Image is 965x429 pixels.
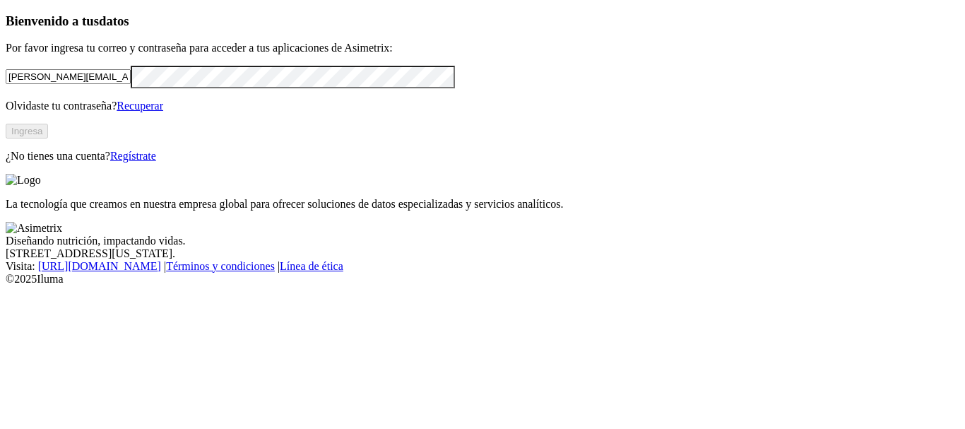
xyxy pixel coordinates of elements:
[6,235,959,247] div: Diseñando nutrición, impactando vidas.
[6,69,131,84] input: Tu correo
[6,273,959,286] div: © 2025 Iluma
[6,198,959,211] p: La tecnología que creamos en nuestra empresa global para ofrecer soluciones de datos especializad...
[280,260,343,272] a: Línea de ética
[6,222,62,235] img: Asimetrix
[6,174,41,187] img: Logo
[38,260,161,272] a: [URL][DOMAIN_NAME]
[6,100,959,112] p: Olvidaste tu contraseña?
[6,13,959,29] h3: Bienvenido a tus
[6,42,959,54] p: Por favor ingresa tu correo y contraseña para acceder a tus aplicaciones de Asimetrix:
[110,150,156,162] a: Regístrate
[117,100,163,112] a: Recuperar
[6,260,959,273] div: Visita : | |
[99,13,129,28] span: datos
[166,260,275,272] a: Términos y condiciones
[6,150,959,163] p: ¿No tienes una cuenta?
[6,247,959,260] div: [STREET_ADDRESS][US_STATE].
[6,124,48,139] button: Ingresa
